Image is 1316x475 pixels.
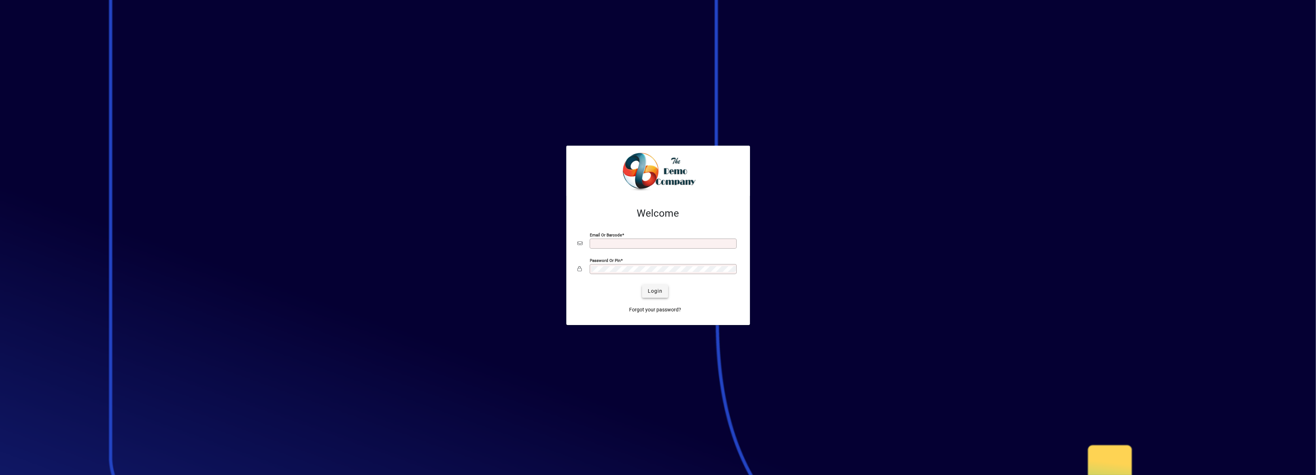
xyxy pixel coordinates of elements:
[590,232,622,237] mat-label: Email or Barcode
[590,258,621,263] mat-label: Password or Pin
[648,287,662,295] span: Login
[578,207,739,220] h2: Welcome
[626,304,684,316] a: Forgot your password?
[642,285,668,298] button: Login
[629,306,681,314] span: Forgot your password?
